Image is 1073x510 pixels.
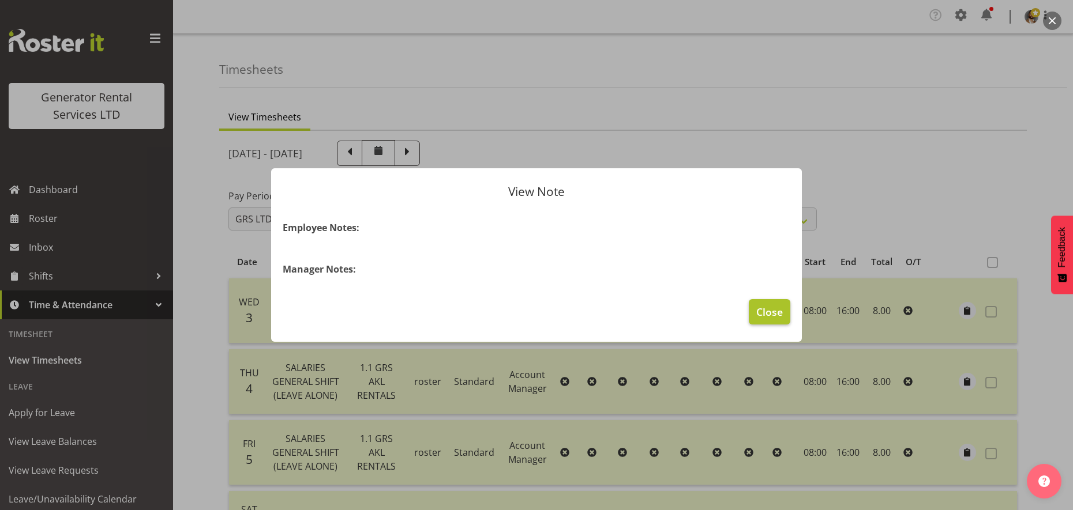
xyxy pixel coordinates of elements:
button: Close [749,299,790,324]
span: Feedback [1057,227,1067,267]
img: help-xxl-2.png [1038,475,1050,487]
h4: Manager Notes: [283,262,790,276]
h4: Employee Notes: [283,221,790,235]
button: Feedback - Show survey [1051,216,1073,294]
span: Close [756,304,783,319]
p: View Note [283,186,790,198]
